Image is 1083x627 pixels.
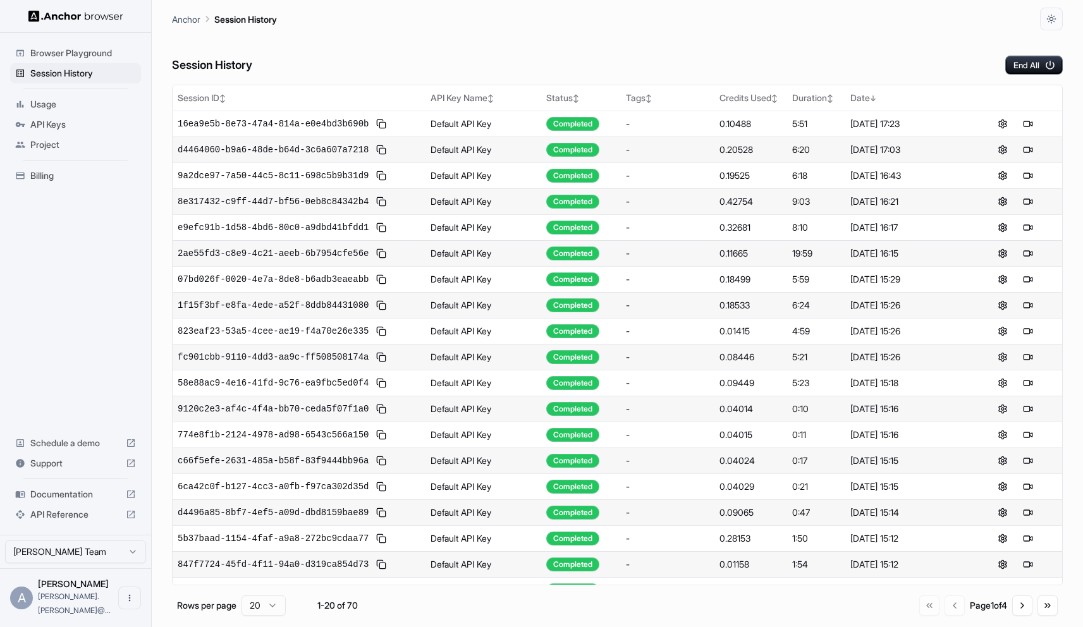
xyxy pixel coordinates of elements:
span: ↓ [870,94,876,103]
div: Completed [546,272,599,286]
div: Duration [792,92,841,104]
div: Session History [10,63,141,83]
div: 5:51 [792,118,841,130]
div: 0:21 [792,480,841,493]
div: Schedule a demo [10,433,141,453]
div: 6:24 [792,299,841,312]
div: [DATE] 15:15 [850,480,963,493]
span: ↕ [771,94,778,103]
div: 1-20 of 70 [306,599,369,612]
div: API Reference [10,504,141,525]
div: [DATE] 11:05 [850,584,963,597]
div: 19:59 [792,247,841,260]
div: - [626,195,710,208]
span: 847f7724-45fd-4f11-94a0-d319ca854d73 [178,558,369,571]
div: Session ID [178,92,420,104]
div: 6:20 [792,143,841,156]
div: API Keys [10,114,141,135]
div: [DATE] 16:43 [850,169,963,182]
span: fc901cbb-9110-4dd3-aa9c-ff508508174a [178,351,369,363]
h6: Session History [172,56,252,75]
div: 0.19525 [719,169,781,182]
span: 58e88ac9-4e16-41fd-9c76-ea9fbc5ed0f4 [178,377,369,389]
span: 774e8f1b-2124-4978-ad98-6543c566a150 [178,429,369,441]
div: - [626,584,710,597]
div: - [626,299,710,312]
span: 16ea9e5b-8e73-47a4-814a-e0e4bd3b690b [178,118,369,130]
div: Page 1 of 4 [970,599,1007,612]
span: API Keys [30,118,136,131]
div: [DATE] 16:15 [850,247,963,260]
div: 8:10 [792,221,841,234]
div: Completed [546,428,599,442]
span: ↕ [646,94,652,103]
div: Completed [546,532,599,545]
span: 8e317432-c9ff-44d7-bf56-0eb8c84342b4 [178,195,369,208]
div: Status [546,92,616,104]
div: [DATE] 17:03 [850,143,963,156]
div: 4:59 [792,325,841,338]
div: Completed [546,247,599,260]
div: Completed [546,557,599,571]
div: Completed [546,506,599,520]
div: Support [10,453,141,473]
div: - [626,118,710,130]
td: Default API Key [425,473,541,499]
td: Default API Key [425,525,541,551]
div: 0.09065 [719,506,781,519]
div: - [626,247,710,260]
div: - [626,532,710,545]
div: 0.01158 [719,558,781,571]
span: 2ae55fd3-c8e9-4c21-aeeb-6b7954cfe56e [178,247,369,260]
div: 0.09449 [719,377,781,389]
div: 6:18 [792,169,841,182]
div: 0:17 [792,454,841,467]
span: Usage [30,98,136,111]
div: [DATE] 15:26 [850,325,963,338]
div: Date [850,92,963,104]
div: [DATE] 15:15 [850,454,963,467]
div: 0.18533 [719,299,781,312]
td: Default API Key [425,266,541,292]
span: d4496a85-8bf7-4ef5-a09d-dbd8159bae89 [178,506,369,519]
td: Default API Key [425,422,541,447]
span: Schedule a demo [30,437,121,449]
div: [DATE] 15:16 [850,403,963,415]
div: A [10,587,33,609]
div: 0.01415 [719,325,781,338]
p: Session History [214,13,277,26]
td: Default API Key [425,577,541,603]
div: Completed [546,350,599,364]
div: Tags [626,92,710,104]
div: Completed [546,583,599,597]
span: e9efc91b-1d58-4bd6-80c0-a9dbd41bfdd1 [178,221,369,234]
div: - [626,403,710,415]
span: ↕ [573,94,579,103]
td: Default API Key [425,551,541,577]
div: 0.32681 [719,221,781,234]
div: 0.18499 [719,273,781,286]
p: Rows per page [177,599,236,612]
span: Session History [30,67,136,80]
span: d4464060-b9a6-48de-b64d-3c6a607a7218 [178,143,369,156]
td: Default API Key [425,396,541,422]
div: - [626,558,710,571]
td: Default API Key [425,214,541,240]
div: 5:59 [792,273,841,286]
div: Usage [10,94,141,114]
div: 0.10488 [719,118,781,130]
div: [DATE] 15:29 [850,273,963,286]
span: f0a43047-16a8-47cf-9e79-4b7a6eaef1ad [178,584,369,597]
td: Default API Key [425,344,541,370]
td: Default API Key [425,137,541,162]
td: Default API Key [425,188,541,214]
button: End All [1005,56,1063,75]
div: 1:50 [792,532,841,545]
span: 6ca42c0f-b127-4cc3-a0fb-f97ca302d35d [178,480,369,493]
div: [DATE] 15:12 [850,532,963,545]
div: Completed [546,221,599,234]
div: 2:25 [792,584,841,597]
div: Completed [546,480,599,494]
span: API Reference [30,508,121,521]
td: Default API Key [425,162,541,188]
